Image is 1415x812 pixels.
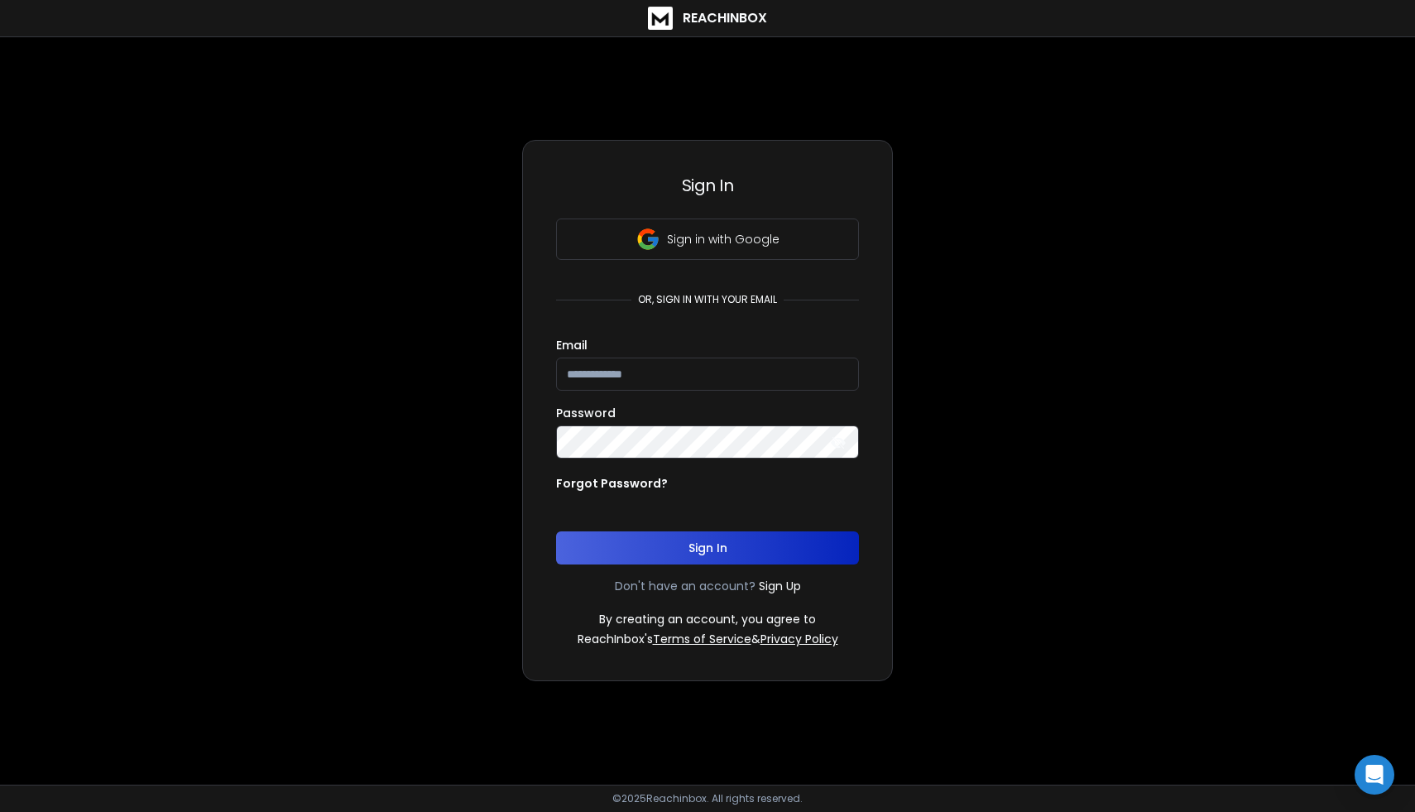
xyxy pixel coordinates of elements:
[578,631,838,647] p: ReachInbox's &
[556,174,859,197] h3: Sign In
[631,293,784,306] p: or, sign in with your email
[615,578,755,594] p: Don't have an account?
[667,231,779,247] p: Sign in with Google
[648,7,673,30] img: logo
[1355,755,1394,795] div: Open Intercom Messenger
[556,339,588,351] label: Email
[648,7,767,30] a: ReachInbox
[556,475,668,492] p: Forgot Password?
[653,631,751,647] a: Terms of Service
[556,531,859,565] button: Sign In
[599,611,816,627] p: By creating an account, you agree to
[556,407,616,419] label: Password
[759,578,801,594] a: Sign Up
[683,8,767,28] h1: ReachInbox
[556,219,859,260] button: Sign in with Google
[612,792,803,805] p: © 2025 Reachinbox. All rights reserved.
[760,631,838,647] a: Privacy Policy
